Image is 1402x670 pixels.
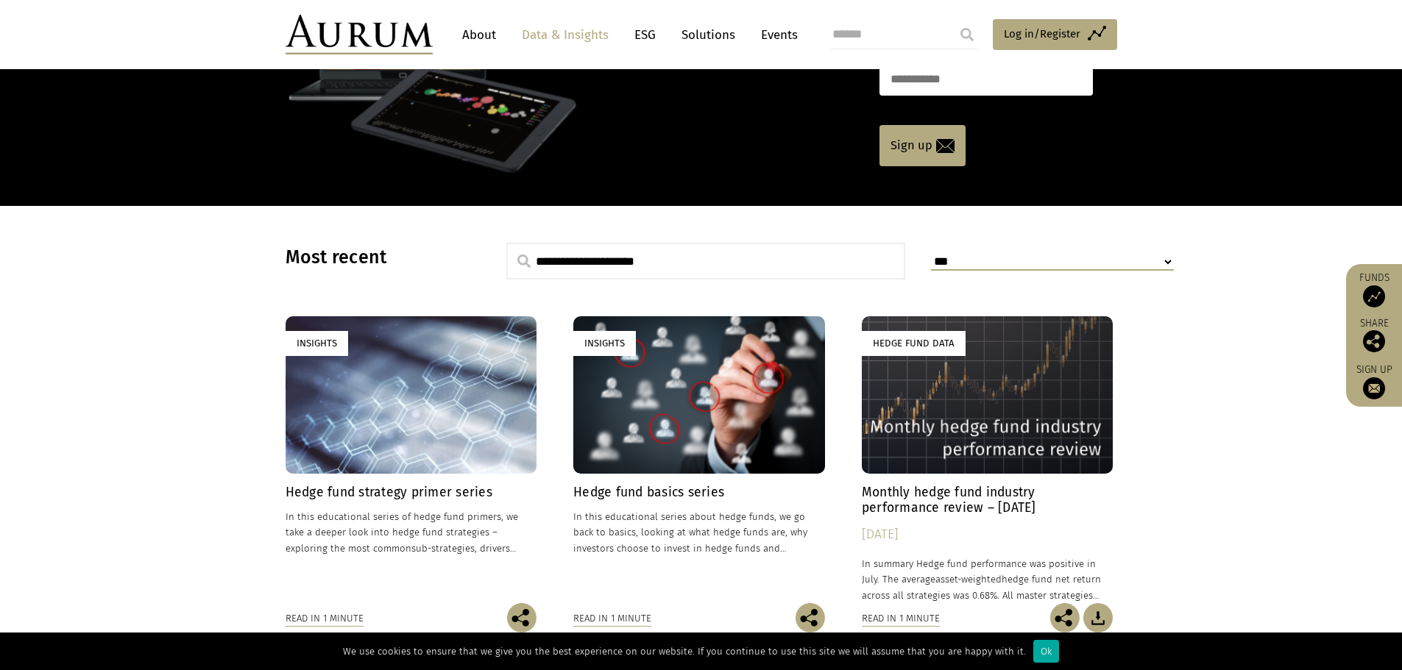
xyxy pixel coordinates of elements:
h4: Hedge fund basics series [573,485,825,500]
img: Aurum [286,15,433,54]
a: Data & Insights [514,21,616,49]
img: Download Article [1083,603,1113,632]
img: Access Funds [1363,285,1385,307]
a: Solutions [674,21,743,49]
a: Hedge Fund Data Monthly hedge fund industry performance review – [DATE] [DATE] In summary Hedge f... [862,316,1114,602]
a: Sign up [1353,363,1395,399]
a: Log in/Register [993,19,1117,50]
img: email-icon [936,139,955,153]
div: Share [1353,318,1395,352]
img: Share this post [796,603,825,632]
div: Read in 1 minute [286,610,364,627]
div: Read in 1 minute [862,610,940,627]
div: [DATE] [862,524,1114,545]
a: Sign up [879,125,966,166]
h3: Most recent [286,246,470,268]
a: Funds [1353,271,1395,307]
span: Log in/Register [1004,25,1080,43]
p: In summary Hedge fund performance was positive in July. The average hedge fund net return across ... [862,556,1114,602]
input: Submit [952,20,982,49]
a: About [455,21,503,49]
div: Read in 1 minute [573,610,651,627]
a: Events [754,21,798,49]
div: Insights [573,331,636,355]
div: Hedge Fund Data [862,331,966,355]
a: ESG [627,21,663,49]
img: Share this post [1363,330,1385,352]
img: Sign up to our newsletter [1363,377,1385,399]
p: In this educational series about hedge funds, we go back to basics, looking at what hedge funds a... [573,509,825,555]
a: Insights Hedge fund basics series In this educational series about hedge funds, we go back to bas... [573,316,825,602]
div: Ok [1033,640,1059,663]
img: Share this post [1050,603,1080,632]
span: asset-weighted [935,574,1002,585]
h4: Monthly hedge fund industry performance review – [DATE] [862,485,1114,516]
h4: Hedge fund strategy primer series [286,485,537,500]
p: In this educational series of hedge fund primers, we take a deeper look into hedge fund strategie... [286,509,537,555]
div: Insights [286,331,348,355]
img: Share this post [507,603,537,632]
a: Insights Hedge fund strategy primer series In this educational series of hedge fund primers, we t... [286,316,537,602]
img: search.svg [517,254,531,268]
span: sub-strategies [411,543,475,554]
